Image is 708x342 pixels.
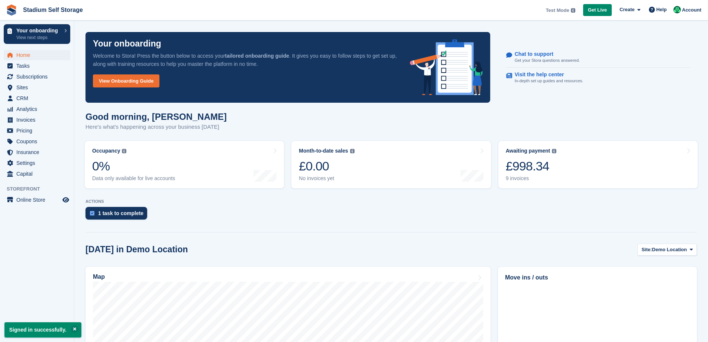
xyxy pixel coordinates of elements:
img: stora-icon-8386f47178a22dfd0bd8f6a31ec36ba5ce8667c1dd55bd0f319d3a0aa187defe.svg [6,4,17,16]
span: CRM [16,93,61,103]
a: menu [4,82,70,93]
a: Preview store [61,195,70,204]
p: Signed in successfully. [4,322,81,338]
a: menu [4,115,70,125]
a: menu [4,195,70,205]
span: Subscriptions [16,71,61,82]
h2: Map [93,274,105,280]
a: Stadium Self Storage [20,4,86,16]
span: Analytics [16,104,61,114]
a: Awaiting payment £998.34 9 invoices [498,141,698,188]
img: icon-info-grey-7440780725fd019a000dd9b08b2336e03edf1995a4989e88bcd33f0948082b44.svg [552,149,556,153]
div: £998.34 [506,159,557,174]
a: menu [4,147,70,157]
div: 0% [92,159,175,174]
span: Capital [16,169,61,179]
img: Adam [673,6,681,13]
span: Demo Location [652,246,687,253]
a: menu [4,93,70,103]
span: Storefront [7,185,74,193]
p: Welcome to Stora! Press the button below to access your . It gives you easy to follow steps to ge... [93,52,398,68]
span: Coupons [16,136,61,147]
img: icon-info-grey-7440780725fd019a000dd9b08b2336e03edf1995a4989e88bcd33f0948082b44.svg [122,149,126,153]
a: menu [4,136,70,147]
p: Chat to support [515,51,574,57]
div: Occupancy [92,148,120,154]
button: Site: Demo Location [637,244,697,256]
strong: tailored onboarding guide [225,53,289,59]
span: Invoices [16,115,61,125]
a: menu [4,71,70,82]
p: In-depth set up guides and resources. [515,78,583,84]
span: Site: [641,246,652,253]
a: Month-to-date sales £0.00 No invoices yet [291,141,491,188]
span: Online Store [16,195,61,205]
p: Get your Stora questions answered. [515,57,580,64]
a: menu [4,50,70,60]
img: task-75834270c22a3079a89374b754ae025e5fb1db73e45f91037f5363f120a921f8.svg [90,211,94,215]
a: menu [4,61,70,71]
a: menu [4,169,70,179]
a: menu [4,125,70,136]
div: £0.00 [299,159,354,174]
div: 9 invoices [506,175,557,182]
div: No invoices yet [299,175,354,182]
p: Your onboarding [93,39,161,48]
a: menu [4,158,70,168]
img: icon-info-grey-7440780725fd019a000dd9b08b2336e03edf1995a4989e88bcd33f0948082b44.svg [350,149,355,153]
img: onboarding-info-6c161a55d2c0e0a8cae90662b2fe09162a5109e8cc188191df67fb4f79e88e88.svg [410,39,483,95]
a: View Onboarding Guide [93,74,159,87]
a: menu [4,104,70,114]
span: Home [16,50,61,60]
h2: [DATE] in Demo Location [85,244,188,255]
span: Test Mode [546,7,569,14]
div: Awaiting payment [506,148,550,154]
div: 1 task to complete [98,210,143,216]
p: Here's what's happening across your business [DATE] [85,123,227,131]
a: Get Live [583,4,612,16]
p: Your onboarding [16,28,61,33]
span: Insurance [16,147,61,157]
span: Get Live [588,6,607,14]
div: Data only available for live accounts [92,175,175,182]
span: Sites [16,82,61,93]
div: Month-to-date sales [299,148,348,154]
span: Create [620,6,634,13]
span: Account [682,6,701,14]
a: Your onboarding View next steps [4,24,70,44]
p: View next steps [16,34,61,41]
a: Chat to support Get your Stora questions answered. [506,47,690,68]
a: 1 task to complete [85,207,151,223]
span: Tasks [16,61,61,71]
span: Settings [16,158,61,168]
a: Occupancy 0% Data only available for live accounts [85,141,284,188]
p: ACTIONS [85,199,697,204]
a: Visit the help center In-depth set up guides and resources. [506,68,690,88]
img: icon-info-grey-7440780725fd019a000dd9b08b2336e03edf1995a4989e88bcd33f0948082b44.svg [571,8,575,13]
span: Pricing [16,125,61,136]
p: Visit the help center [515,71,578,78]
h1: Good morning, [PERSON_NAME] [85,112,227,122]
h2: Move ins / outs [505,273,690,282]
span: Help [656,6,667,13]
